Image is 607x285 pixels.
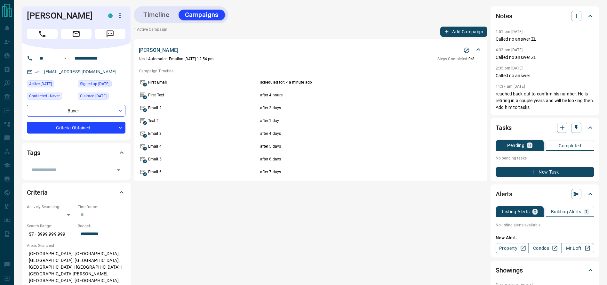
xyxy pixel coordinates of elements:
span: A [143,121,147,125]
div: Alerts [496,186,594,202]
div: Tasks [496,120,594,135]
p: 1 [585,209,588,214]
p: scheduled for: < a minute ago [260,79,444,85]
span: Next: [139,57,148,61]
h2: Alerts [496,189,512,199]
button: New Task [496,167,594,177]
span: Message [95,29,125,39]
span: A [143,108,147,112]
p: Called no answer ZL [496,36,594,43]
p: after 4 days [260,131,444,136]
span: A [143,95,147,99]
span: Contacted - Never [29,93,60,99]
button: Stop Campaign [462,45,471,55]
div: condos.ca [108,13,113,18]
p: Completed [559,143,581,148]
p: after 6 days [260,156,444,162]
p: Email 5 [148,156,259,162]
p: Timeframe: [78,204,125,210]
p: No listing alerts available [496,222,594,228]
p: after 5 days [260,143,444,149]
p: Email 2 [148,105,259,111]
h2: Notes [496,11,512,21]
p: $7 - $999,999,999 [27,229,75,240]
p: Building Alerts [551,209,581,214]
span: Claimed [DATE] [80,93,107,99]
p: Search Range: [27,223,75,229]
div: Thu Sep 16 2021 [78,93,125,102]
p: Called no answer [496,72,594,79]
svg: Email Verified [35,70,40,74]
a: Mr.Loft [561,243,594,253]
span: Signed up [DATE] [80,81,109,87]
div: [PERSON_NAME]Stop CampaignNext:Automated Emailon [DATE] 12:54 pmSteps Completed:0/8 [139,45,482,63]
p: 0 [528,143,531,148]
p: after 4 hours [260,92,444,98]
p: Areas Searched: [27,243,125,248]
div: Tags [27,145,125,160]
p: Email 4 [148,143,259,149]
p: 11:37 am [DATE] [496,84,525,89]
div: Mon Sep 08 2025 [27,80,75,89]
h1: [PERSON_NAME] [27,11,99,21]
span: Call [27,29,58,39]
p: Email 3 [148,131,259,136]
h2: Showings [496,265,523,275]
div: Criteria Obtained [27,122,125,134]
p: Email 6 [148,169,259,175]
p: 4:32 pm [DATE] [496,48,523,52]
p: Called no answer ZL [496,54,594,61]
a: [EMAIL_ADDRESS][DOMAIN_NAME] [44,69,116,74]
span: A [143,172,147,176]
p: Actively Searching: [27,204,75,210]
p: Text 2 [148,118,259,124]
p: Budget: [78,223,125,229]
span: Active [DATE] [29,81,52,87]
p: [PERSON_NAME] [139,46,178,54]
button: Open [61,54,69,62]
div: Notes [496,8,594,24]
p: Pending [507,143,524,148]
p: 0 [534,209,536,214]
div: Showings [496,263,594,278]
span: A [143,83,147,86]
a: Condos [528,243,561,253]
p: after 2 days [260,105,444,111]
span: Steps Completed: [437,57,468,61]
h2: Criteria [27,187,48,198]
p: after 1 day [260,118,444,124]
p: Campaign Timeline [139,68,482,74]
button: Campaigns [179,10,225,20]
span: A [143,134,147,138]
p: 1 Active Campaign [134,27,167,37]
h2: Tags [27,148,40,158]
p: 2:35 pm [DATE] [496,66,523,70]
div: Mon Apr 17 2017 [78,80,125,89]
p: No pending tasks [496,153,594,163]
p: 1:51 pm [DATE] [496,29,523,34]
span: A [143,147,147,151]
span: Email [61,29,92,39]
p: First Text [148,92,259,98]
p: after 7 days [260,169,444,175]
span: A [143,159,147,163]
p: Listing Alerts [502,209,530,214]
p: reached back out to confirm his number. He is retiring in a couple years and will be looking then... [496,91,594,111]
p: First Email [148,79,259,85]
div: Buyer [27,105,125,117]
p: New Alert: [496,234,594,241]
button: Timeline [137,10,176,20]
button: Add Campaign [440,27,487,37]
a: Property [496,243,529,253]
button: Open [114,166,123,175]
p: Automated Email on [DATE] 12:54 pm [139,56,214,62]
div: Criteria [27,185,125,200]
p: 0 / 8 [437,56,475,62]
h2: Tasks [496,123,512,133]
